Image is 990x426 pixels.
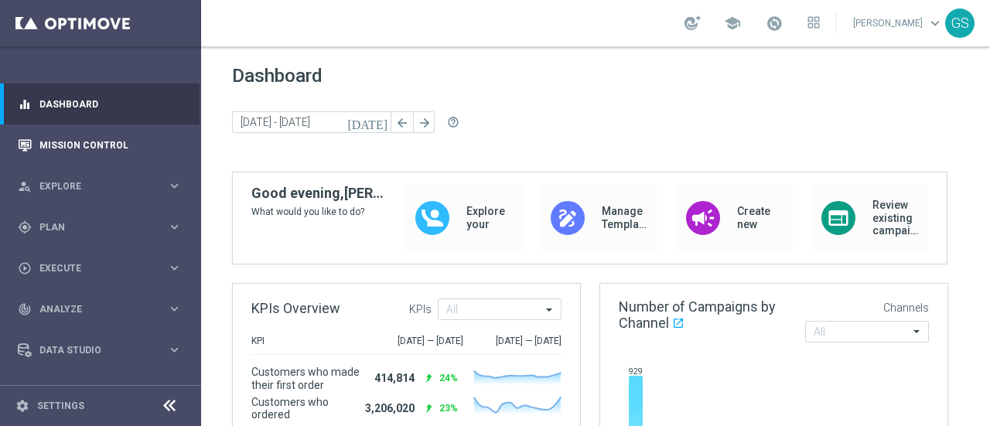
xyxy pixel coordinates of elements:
a: Mission Control [39,124,182,165]
i: keyboard_arrow_right [167,343,182,357]
button: play_circle_outline Execute keyboard_arrow_right [17,262,183,274]
i: lightbulb [18,384,32,398]
button: gps_fixed Plan keyboard_arrow_right [17,221,183,233]
div: Dashboard [18,83,182,124]
i: person_search [18,179,32,193]
i: gps_fixed [18,220,32,234]
i: keyboard_arrow_right [167,179,182,193]
span: Execute [39,264,167,273]
span: keyboard_arrow_down [927,15,944,32]
span: school [724,15,741,32]
span: Analyze [39,305,167,314]
i: track_changes [18,302,32,316]
div: Data Studio [18,343,167,357]
i: keyboard_arrow_right [167,261,182,275]
button: equalizer Dashboard [17,98,183,111]
button: Mission Control [17,139,183,152]
button: person_search Explore keyboard_arrow_right [17,180,183,193]
div: Mission Control [18,124,182,165]
a: Dashboard [39,83,182,124]
i: equalizer [18,97,32,111]
span: Plan [39,223,167,232]
div: Execute [18,261,167,275]
div: Analyze [18,302,167,316]
div: Plan [18,220,167,234]
div: GS [945,9,975,38]
span: Explore [39,182,167,191]
div: Explore [18,179,167,193]
i: keyboard_arrow_right [167,302,182,316]
i: keyboard_arrow_right [167,220,182,234]
i: play_circle_outline [18,261,32,275]
a: [PERSON_NAME]keyboard_arrow_down [852,12,945,35]
div: Optibot [18,370,182,411]
button: Data Studio keyboard_arrow_right [17,344,183,356]
a: Settings [37,401,84,411]
span: Data Studio [39,346,167,355]
button: track_changes Analyze keyboard_arrow_right [17,303,183,315]
i: settings [15,399,29,413]
a: Optibot [39,370,162,411]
